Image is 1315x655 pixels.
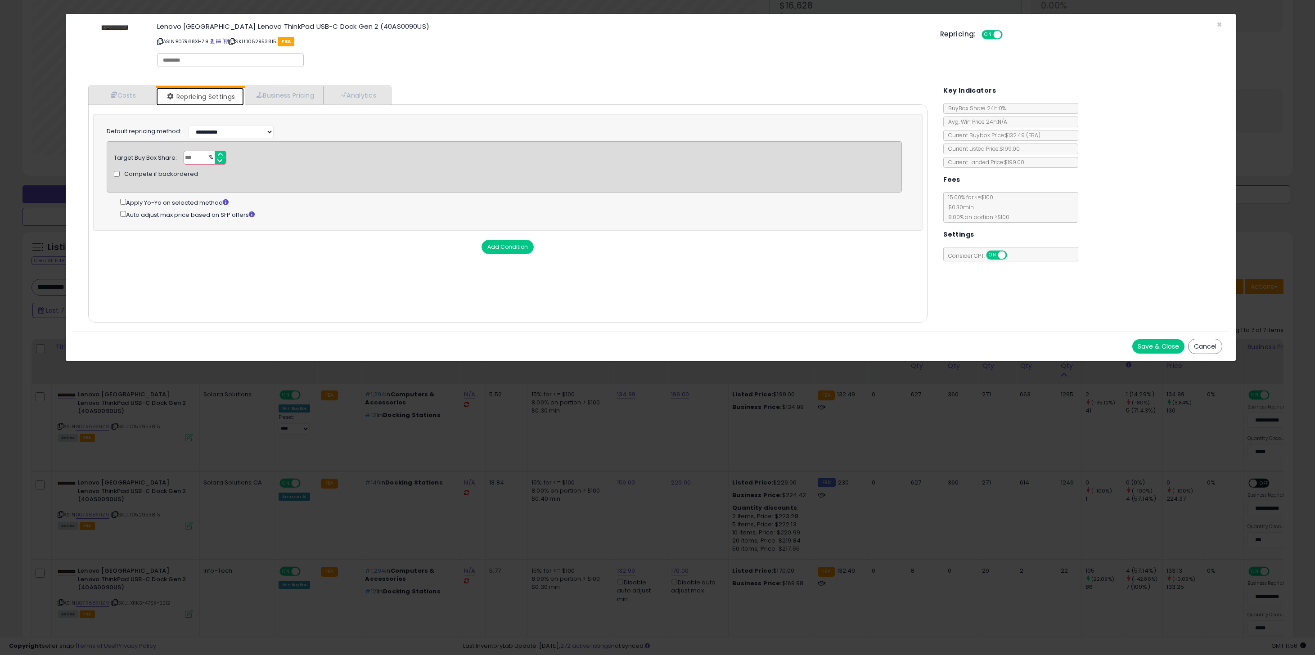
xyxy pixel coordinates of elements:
[987,251,998,259] span: ON
[944,252,1019,260] span: Consider CPT:
[101,23,128,32] img: 21kWViXaTGL._SL60_.jpg
[1188,339,1222,354] button: Cancel
[943,85,996,96] h5: Key Indicators
[944,203,974,211] span: $0.30 min
[114,151,177,162] div: Target Buy Box Share:
[1005,131,1040,139] span: $132.49
[120,197,902,207] div: Apply Yo-Yo on selected method
[157,23,927,30] h3: Lenovo [GEOGRAPHIC_DATA] Lenovo ThinkPad USB-C Dock Gen 2 (40AS0090US)
[1216,18,1222,31] span: ×
[943,174,960,185] h5: Fees
[482,240,534,254] button: Add Condition
[1006,251,1020,259] span: OFF
[124,170,198,179] span: Compete if backordered
[943,229,974,240] h5: Settings
[203,151,217,165] span: %
[944,104,1006,112] span: BuyBox Share 24h: 0%
[157,34,927,49] p: ASIN: B07R68XHZ9 | SKU: 1052953815
[156,88,244,106] a: Repricing Settings
[210,38,215,45] a: BuyBox page
[944,145,1020,153] span: Current Listed Price: $199.00
[89,86,156,104] a: Costs
[944,193,1009,221] span: 15.00 % for <= $100
[944,158,1024,166] span: Current Landed Price: $199.00
[944,213,1009,221] span: 8.00 % on portion > $100
[1001,31,1015,39] span: OFF
[1132,339,1184,354] button: Save & Close
[216,38,221,45] a: All offer listings
[324,86,390,104] a: Analytics
[944,131,1040,139] span: Current Buybox Price:
[107,127,181,136] label: Default repricing method:
[944,118,1007,126] span: Avg. Win Price 24h: N/A
[940,31,976,38] h5: Repricing:
[223,38,228,45] a: Your listing only
[278,37,294,46] span: FBA
[982,31,994,39] span: ON
[1026,131,1040,139] span: ( FBA )
[245,86,324,104] a: Business Pricing
[120,209,902,220] div: Auto adjust max price based on SFP offers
